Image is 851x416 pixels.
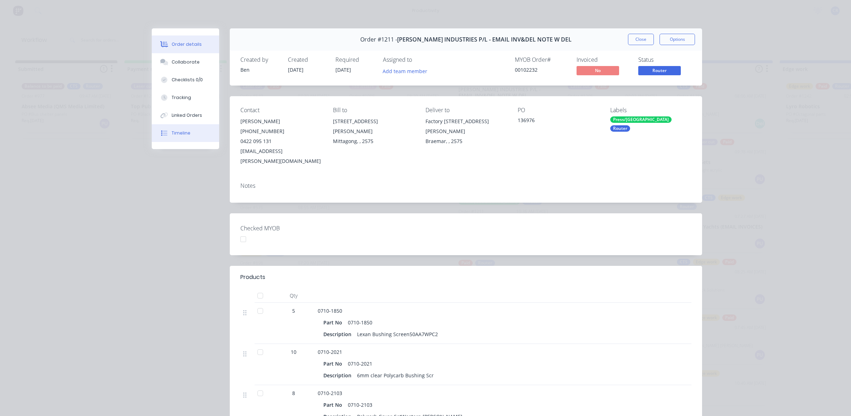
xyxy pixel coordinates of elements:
div: Checklists 0/0 [172,77,203,83]
div: 0422 095 131 [240,136,322,146]
span: Router [638,66,681,75]
span: [DATE] [288,66,304,73]
span: [PERSON_NAME] INDUSTRIES P/L - EMAIL INV&DEL NOTE W DEL [397,36,572,43]
div: Notes [240,182,691,189]
div: Assigned to [383,56,454,63]
div: [STREET_ADDRESS][PERSON_NAME]Mittagong, , 2575 [333,116,414,146]
button: Checklists 0/0 [152,71,219,89]
div: Tracking [172,94,191,101]
div: [PERSON_NAME] [240,116,322,126]
div: Timeline [172,130,190,136]
button: Options [660,34,695,45]
div: Part No [323,317,345,328]
span: 0710-1850 [318,307,342,314]
div: Order details [172,41,202,48]
div: Mittagong, , 2575 [333,136,414,146]
div: Linked Orders [172,112,202,119]
div: 0710-2021 [345,358,375,369]
div: Products [240,273,265,281]
div: Required [335,56,374,63]
button: Linked Orders [152,106,219,124]
div: MYOB Order # [515,56,568,63]
div: Factory [STREET_ADDRESS][PERSON_NAME] [425,116,507,136]
div: Collaborate [172,59,200,65]
button: Order details [152,35,219,53]
div: 6mm clear Polycarb Bushing Scr [354,370,436,381]
div: Created [288,56,327,63]
div: Router [610,125,630,132]
div: Status [638,56,691,63]
span: No [577,66,619,75]
button: Add team member [379,66,431,76]
div: Factory [STREET_ADDRESS][PERSON_NAME]Braemar, , 2575 [425,116,507,146]
div: [STREET_ADDRESS][PERSON_NAME] [333,116,414,136]
div: 0710-1850 [345,317,375,328]
div: Lexan Bushing Screen50AA7WPC2 [354,329,441,339]
div: Created by [240,56,279,63]
div: PO [518,107,599,114]
button: Timeline [152,124,219,142]
div: Press/[GEOGRAPHIC_DATA] [610,116,672,123]
div: Ben [240,66,279,73]
label: Checked MYOB [240,224,329,232]
span: Order #1211 - [360,36,397,43]
div: Deliver to [425,107,507,114]
div: Part No [323,358,345,369]
span: 5 [292,307,295,314]
div: Bill to [333,107,414,114]
div: 136976 [518,116,599,126]
span: 10 [291,348,296,356]
div: 00102232 [515,66,568,73]
div: Labels [610,107,691,114]
div: Description [323,329,354,339]
div: Part No [323,400,345,410]
div: [PERSON_NAME][PHONE_NUMBER]0422 095 131[EMAIL_ADDRESS][PERSON_NAME][DOMAIN_NAME] [240,116,322,166]
div: 0710-2103 [345,400,375,410]
span: 0710-2021 [318,349,342,355]
div: Braemar, , 2575 [425,136,507,146]
div: Description [323,370,354,381]
div: Qty [272,289,315,303]
button: Add team member [383,66,431,76]
button: Collaborate [152,53,219,71]
div: Invoiced [577,56,630,63]
span: 0710-2103 [318,390,342,396]
button: Close [628,34,654,45]
div: Contact [240,107,322,114]
button: Tracking [152,89,219,106]
div: [PHONE_NUMBER] [240,126,322,136]
div: [EMAIL_ADDRESS][PERSON_NAME][DOMAIN_NAME] [240,146,322,166]
span: 8 [292,389,295,397]
span: [DATE] [335,66,351,73]
button: Router [638,66,681,77]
